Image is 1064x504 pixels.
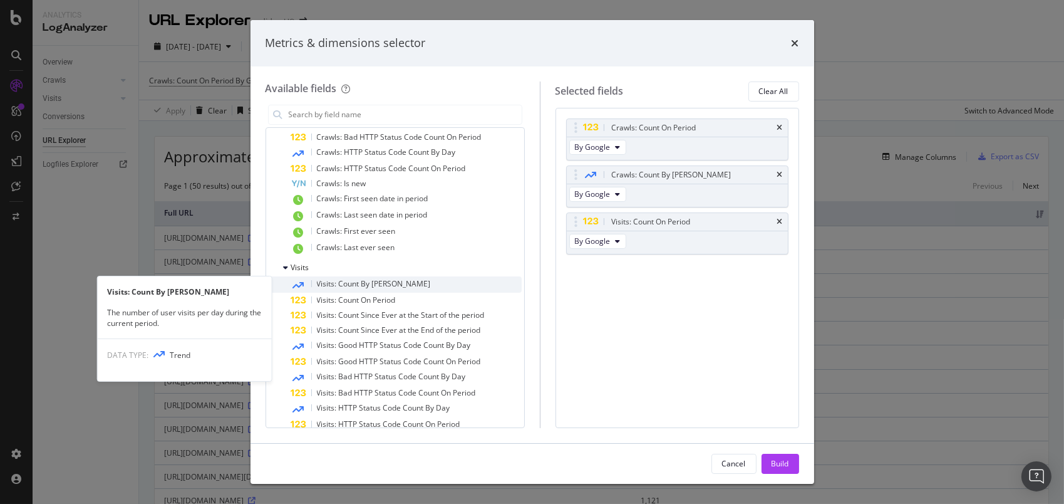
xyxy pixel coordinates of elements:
[566,118,788,160] div: Crawls: Count On PeriodtimesBy Google
[97,307,271,328] div: The number of user visits per day during the current period.
[317,178,366,189] span: Crawls: Is new
[612,169,731,181] div: Crawls: Count By [PERSON_NAME]
[612,216,691,228] div: Visits: Count On Period
[569,140,626,155] button: By Google
[97,286,271,297] div: Visits: Count By [PERSON_NAME]
[317,340,471,350] span: Visits: Good HTTP Status Code Count By Day
[317,278,431,289] span: Visits: Count By [PERSON_NAME]
[317,209,428,220] span: Crawls: Last seen date in period
[792,35,799,51] div: times
[251,20,814,484] div: modal
[748,81,799,102] button: Clear All
[569,187,626,202] button: By Google
[317,419,460,429] span: Visits: HTTP Status Code Count On Period
[777,171,783,179] div: times
[317,295,396,305] span: Visits: Count On Period
[266,81,337,95] div: Available fields
[317,402,450,413] span: Visits: HTTP Status Code Count By Day
[317,193,428,204] span: Crawls: First seen date in period
[317,325,481,335] span: Visits: Count Since Ever at the End of the period
[566,213,788,255] div: Visits: Count On PeriodtimesBy Google
[772,458,789,469] div: Build
[612,122,696,134] div: Crawls: Count On Period
[777,218,783,226] div: times
[555,84,624,98] div: Selected fields
[566,165,788,207] div: Crawls: Count By [PERSON_NAME]timesBy Google
[317,163,466,174] span: Crawls: HTTP Status Code Count On Period
[266,35,426,51] div: Metrics & dimensions selector
[287,105,522,124] input: Search by field name
[777,124,783,132] div: times
[569,234,626,249] button: By Google
[575,236,611,246] span: By Google
[317,147,456,157] span: Crawls: HTTP Status Code Count By Day
[1021,461,1051,491] div: Open Intercom Messenger
[575,189,611,199] span: By Google
[317,242,395,253] span: Crawls: Last ever seen
[575,142,611,152] span: By Google
[317,387,476,398] span: Visits: Bad HTTP Status Code Count On Period
[317,132,482,142] span: Crawls: Bad HTTP Status Code Count On Period
[759,86,788,97] div: Clear All
[317,226,396,236] span: Crawls: First ever seen
[722,458,746,469] div: Cancel
[317,310,485,320] span: Visits: Count Since Ever at the Start of the period
[317,371,466,382] span: Visits: Bad HTTP Status Code Count By Day
[317,356,481,367] span: Visits: Good HTTP Status Code Count On Period
[291,262,309,273] span: Visits
[762,454,799,474] button: Build
[711,454,757,474] button: Cancel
